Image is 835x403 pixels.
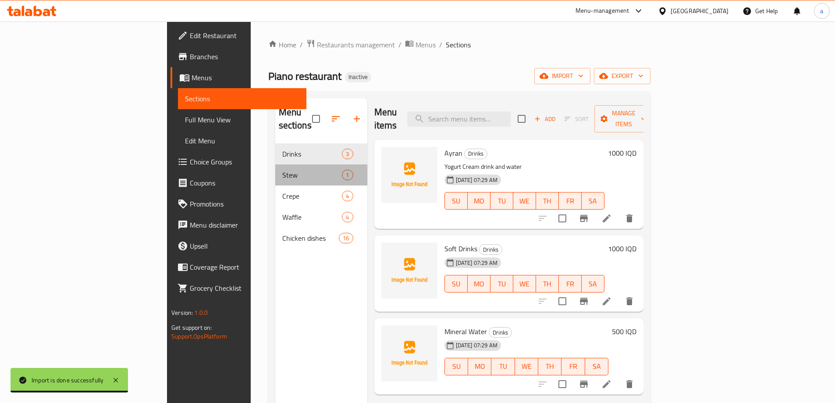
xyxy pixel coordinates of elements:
[439,39,442,50] li: /
[553,375,572,393] span: Select to update
[538,358,561,375] button: TH
[512,110,531,128] span: Select section
[171,25,306,46] a: Edit Restaurant
[171,322,212,333] span: Get support on:
[565,360,581,373] span: FR
[531,112,559,126] button: Add
[601,213,612,224] a: Edit menu item
[171,46,306,67] a: Branches
[612,325,636,338] h6: 500 IQD
[553,209,572,228] span: Select to update
[468,275,490,292] button: MO
[582,192,604,210] button: SA
[448,278,464,290] span: SU
[268,66,341,86] span: Piano restaurant
[468,358,491,375] button: MO
[275,140,367,252] nav: Menu sections
[559,275,582,292] button: FR
[282,149,342,159] span: Drinks
[448,360,465,373] span: SU
[190,241,299,251] span: Upsell
[339,233,353,243] div: items
[519,360,535,373] span: WE
[585,195,601,207] span: SA
[171,193,306,214] a: Promotions
[171,151,306,172] a: Choice Groups
[540,195,555,207] span: TH
[601,71,643,82] span: export
[185,114,299,125] span: Full Menu View
[342,171,352,179] span: 1
[381,243,437,299] img: Soft Drinks
[282,191,342,201] span: Crepe
[444,275,468,292] button: SU
[444,192,468,210] button: SU
[416,39,436,50] span: Menus
[489,328,512,338] span: Drinks
[619,208,640,229] button: delete
[374,106,397,132] h2: Menu items
[531,112,559,126] span: Add item
[190,30,299,41] span: Edit Restaurant
[185,136,299,146] span: Edit Menu
[275,228,367,249] div: Chicken dishes16
[479,244,502,255] div: Drinks
[517,278,533,290] span: WE
[345,72,371,82] div: Inactive
[185,93,299,104] span: Sections
[490,275,513,292] button: TU
[601,108,646,130] span: Manage items
[342,213,352,221] span: 4
[561,358,585,375] button: FR
[306,39,395,50] a: Restaurants management
[342,212,353,222] div: items
[601,379,612,389] a: Edit menu item
[573,291,594,312] button: Branch-specific-item
[190,199,299,209] span: Promotions
[585,358,608,375] button: SA
[513,275,536,292] button: WE
[536,192,559,210] button: TH
[594,105,653,132] button: Manage items
[190,262,299,272] span: Coverage Report
[342,149,353,159] div: items
[536,275,559,292] button: TH
[381,147,437,203] img: Ayran
[452,259,501,267] span: [DATE] 07:29 AM
[178,130,306,151] a: Edit Menu
[190,157,299,167] span: Choice Groups
[171,214,306,235] a: Menu disclaimer
[452,341,501,350] span: [DATE] 07:29 AM
[582,275,604,292] button: SA
[490,192,513,210] button: TU
[468,192,490,210] button: MO
[407,111,511,127] input: search
[342,170,353,180] div: items
[494,195,510,207] span: TU
[171,278,306,299] a: Grocery Checklist
[345,73,371,81] span: Inactive
[282,212,342,222] span: Waffle
[540,278,555,290] span: TH
[275,185,367,207] div: Crepe4
[576,6,629,16] div: Menu-management
[171,235,306,257] a: Upsell
[559,112,594,126] span: Select section first
[282,170,342,180] span: Stew
[307,110,325,128] span: Select all sections
[465,149,487,159] span: Drinks
[601,296,612,307] a: Edit menu item
[608,243,636,255] h6: 1000 IQD
[444,161,604,172] p: Yogurt Cream drink and water
[171,331,227,342] a: Support.OpsPlatform
[178,109,306,130] a: Full Menu View
[275,207,367,228] div: Waffle4
[171,67,306,88] a: Menus
[589,360,605,373] span: SA
[282,233,339,243] span: Chicken dishes
[444,146,462,160] span: Ayran
[533,114,557,124] span: Add
[275,143,367,164] div: Drinks3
